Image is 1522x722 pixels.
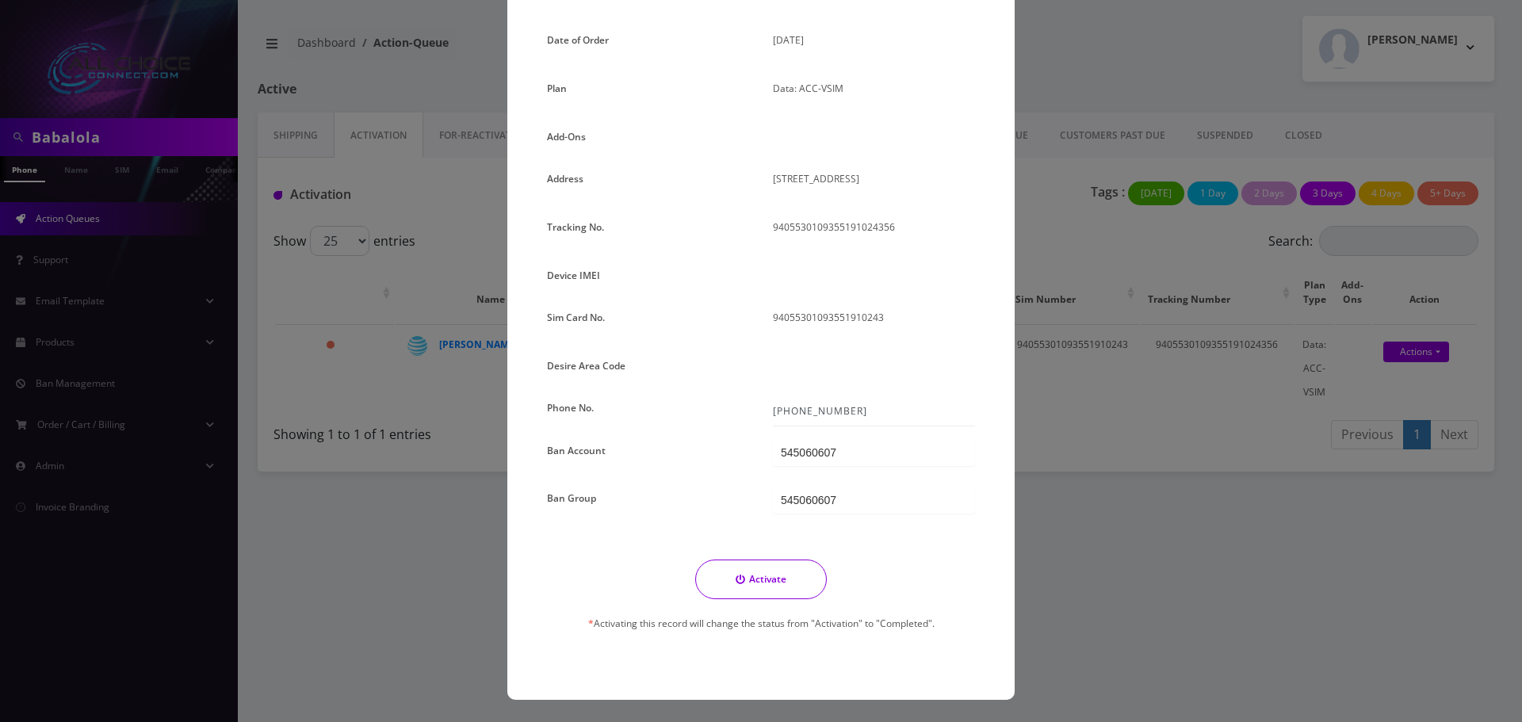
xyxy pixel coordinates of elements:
[547,216,604,239] label: Tracking No.
[781,492,836,508] div: 545060607
[773,77,975,100] p: Data: ACC-VSIM
[773,167,975,190] p: [STREET_ADDRESS]
[547,77,567,100] label: Plan
[547,487,596,510] label: Ban Group
[547,264,600,287] label: Device IMEI
[781,445,836,460] div: 545060607
[547,354,625,377] label: Desire Area Code
[773,306,975,329] p: 94055301093551910243
[695,560,827,599] button: Activate
[547,612,975,635] p: Activating this record will change the status from "Activation" to "Completed".
[773,29,975,52] p: [DATE]
[773,216,975,239] p: 9405530109355191024356
[547,29,609,52] label: Date of Order
[547,125,586,148] label: Add-Ons
[547,306,605,329] label: Sim Card No.
[547,167,583,190] label: Address
[547,396,594,419] label: Phone No.
[547,439,606,462] label: Ban Account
